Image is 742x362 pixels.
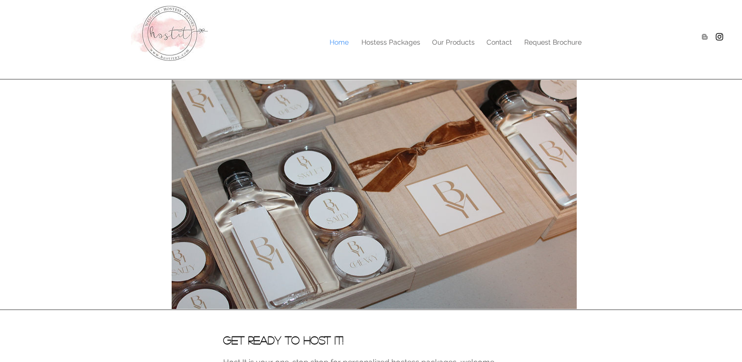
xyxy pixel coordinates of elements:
a: Our Products [426,35,480,50]
img: IMG_3857.JPG [172,80,577,309]
ul: Social Bar [700,32,724,42]
a: Home [323,35,355,50]
p: Request Brochure [519,35,587,50]
nav: Site [176,35,588,50]
img: Blogger [700,32,710,42]
a: Request Brochure [518,35,588,50]
span: Get Ready to Host It! [223,335,343,345]
p: Contact [482,35,517,50]
p: Home [325,35,354,50]
p: Hostess Packages [357,35,425,50]
img: Hostitny [715,32,724,42]
p: Our Products [427,35,480,50]
a: Contact [480,35,518,50]
a: Hostess Packages [355,35,426,50]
